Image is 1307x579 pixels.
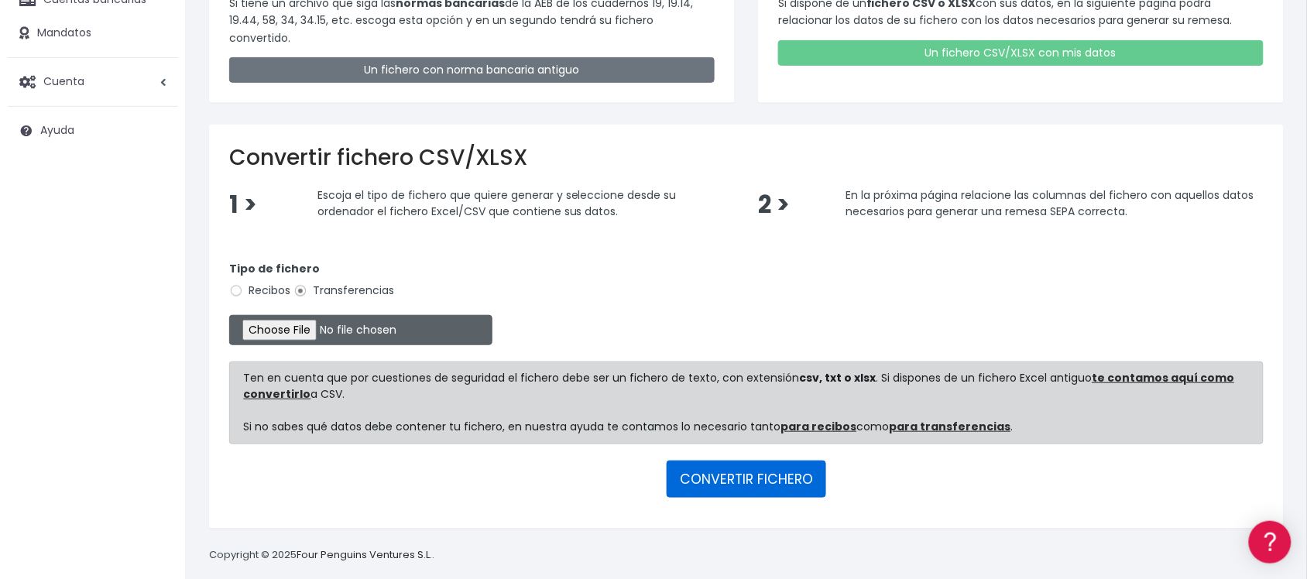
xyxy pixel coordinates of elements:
[229,261,320,276] strong: Tipo de fichero
[15,132,294,156] a: Información general
[229,283,290,299] label: Recibos
[15,244,294,268] a: Videotutoriales
[8,66,178,98] a: Cuenta
[297,547,432,562] a: Four Penguins Ventures S.L.
[293,283,394,299] label: Transferencias
[229,57,715,83] a: Un fichero con norma bancaria antiguo
[229,361,1264,444] div: Ten en cuenta que por cuestiones de seguridad el fichero debe ser un fichero de texto, con extens...
[40,123,74,139] span: Ayuda
[890,419,1011,434] a: para transferencias
[229,188,257,221] span: 1 >
[8,115,178,147] a: Ayuda
[15,196,294,220] a: Formatos
[758,188,790,221] span: 2 >
[213,446,298,461] a: POWERED BY ENCHANT
[43,74,84,89] span: Cuenta
[15,414,294,441] button: Contáctanos
[209,547,434,564] p: Copyright © 2025 .
[781,419,857,434] a: para recibos
[15,108,294,122] div: Información general
[667,461,826,498] button: CONVERTIR FICHERO
[244,370,1235,402] a: te contamos aquí como convertirlo
[15,220,294,244] a: Problemas habituales
[15,372,294,386] div: Programadores
[15,396,294,420] a: API
[778,40,1264,66] a: Un fichero CSV/XLSX con mis datos
[317,187,677,220] span: Escoja el tipo de fichero que quiere generar y seleccione desde su ordenador el fichero Excel/CSV...
[15,171,294,186] div: Convertir ficheros
[846,187,1254,220] span: En la próxima página relacione las columnas del fichero con aquellos datos necesarios para genera...
[15,307,294,322] div: Facturación
[15,268,294,292] a: Perfiles de empresas
[15,332,294,356] a: General
[800,370,876,385] strong: csv, txt o xlsx
[229,145,1264,171] h2: Convertir fichero CSV/XLSX
[8,17,178,50] a: Mandatos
